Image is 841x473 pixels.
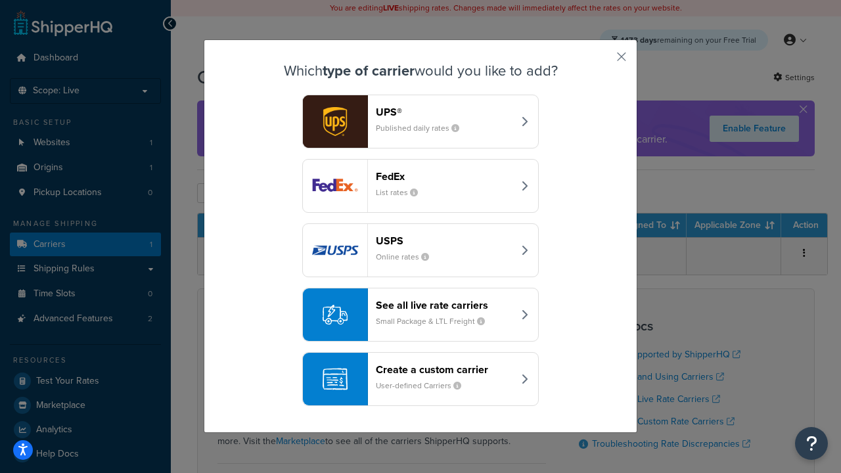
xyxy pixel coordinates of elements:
button: Create a custom carrierUser-defined Carriers [302,352,539,406]
header: FedEx [376,170,513,183]
small: User-defined Carriers [376,380,472,392]
button: usps logoUSPSOnline rates [302,223,539,277]
small: List rates [376,187,428,198]
strong: type of carrier [323,60,415,81]
header: Create a custom carrier [376,363,513,376]
small: Small Package & LTL Freight [376,315,495,327]
button: fedEx logoFedExList rates [302,159,539,213]
img: icon-carrier-liverate-becf4550.svg [323,302,348,327]
button: Open Resource Center [795,427,828,460]
small: Published daily rates [376,122,470,134]
button: See all live rate carriersSmall Package & LTL Freight [302,288,539,342]
header: UPS® [376,106,513,118]
img: ups logo [303,95,367,148]
img: icon-carrier-custom-c93b8a24.svg [323,367,348,392]
img: fedEx logo [303,160,367,212]
img: usps logo [303,224,367,277]
small: Online rates [376,251,440,263]
header: USPS [376,235,513,247]
header: See all live rate carriers [376,299,513,311]
h3: Which would you like to add? [237,63,604,79]
button: ups logoUPS®Published daily rates [302,95,539,148]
